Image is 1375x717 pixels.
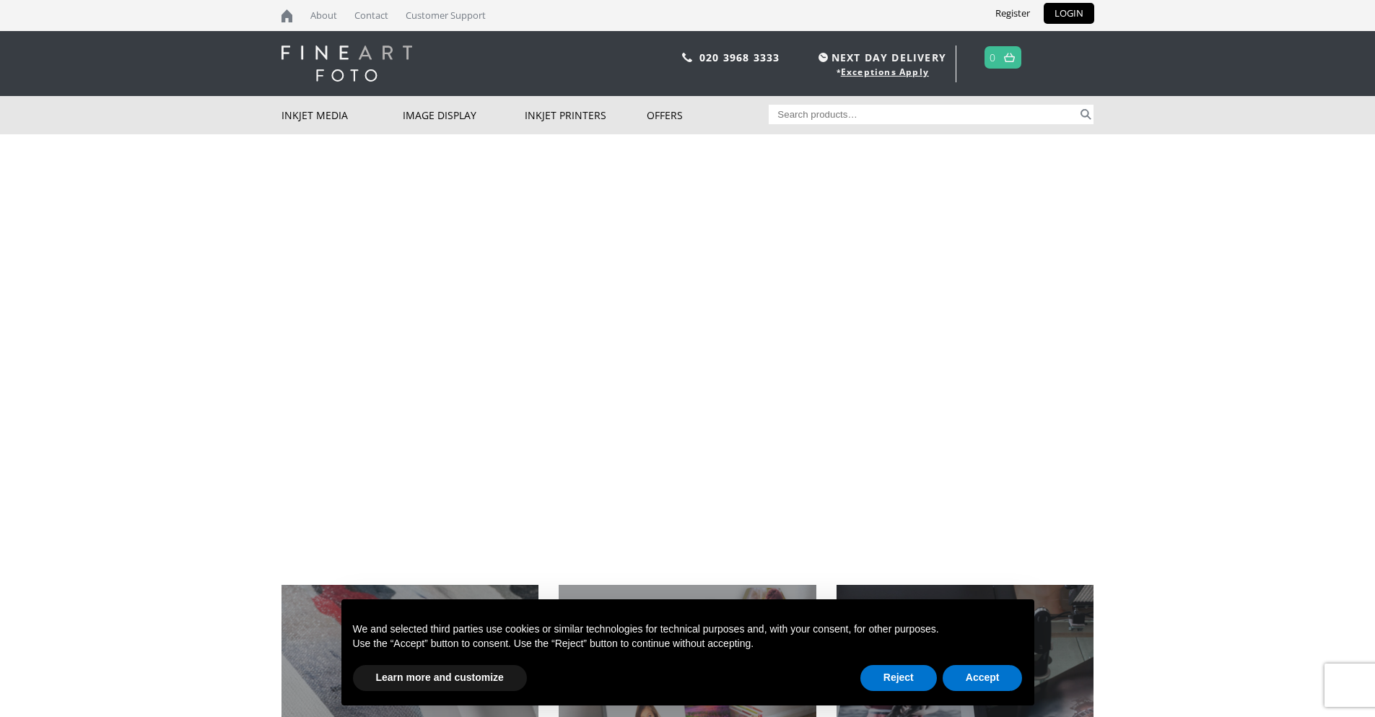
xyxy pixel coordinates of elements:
img: logo-white.svg [281,45,412,82]
a: Exceptions Apply [841,66,929,78]
a: Image Display [403,96,525,134]
img: next arrow [1341,319,1364,342]
a: Inkjet Printers [525,96,647,134]
p: We and selected third parties use cookies or similar technologies for technical purposes and, wit... [353,622,1023,637]
button: Reject [860,665,937,691]
a: Offers [647,96,769,134]
a: 0 [990,47,996,68]
a: Register [985,3,1041,24]
a: 020 3968 3333 [699,51,780,64]
a: Inkjet Media [281,96,403,134]
div: Choose slide to display. [681,534,695,549]
img: time.svg [819,53,828,62]
img: previous arrow [11,319,34,342]
button: Search [1078,105,1094,124]
img: basket.svg [1004,53,1015,62]
button: Accept [943,665,1023,691]
a: LOGIN [1044,3,1094,24]
img: phone.svg [682,53,692,62]
input: Search products… [769,105,1078,124]
span: NEXT DAY DELIVERY [815,49,946,66]
button: Learn more and customize [353,665,527,691]
h2: INKJET MEDIA [281,683,539,699]
p: Use the “Accept” button to consent. Use the “Reject” button to continue without accepting. [353,637,1023,651]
